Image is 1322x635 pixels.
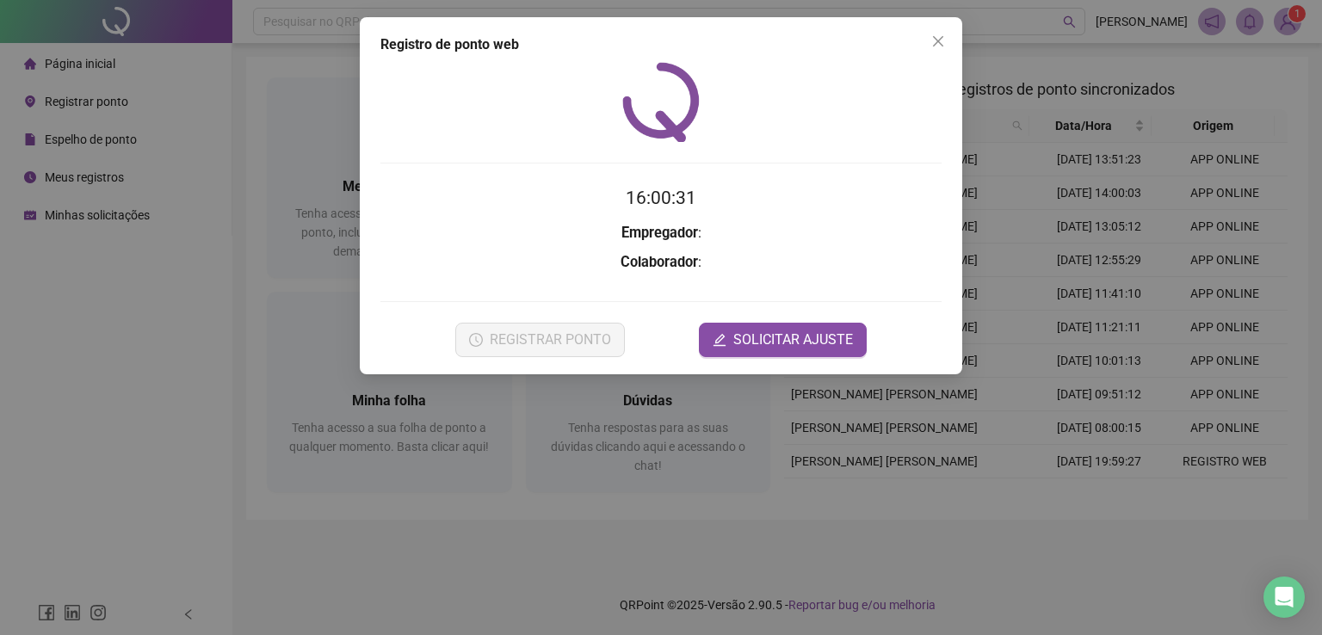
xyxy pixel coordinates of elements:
[621,225,698,241] strong: Empregador
[713,333,726,347] span: edit
[924,28,952,55] button: Close
[1263,576,1305,618] div: Open Intercom Messenger
[733,330,853,350] span: SOLICITAR AJUSTE
[380,251,942,274] h3: :
[455,323,625,357] button: REGISTRAR PONTO
[380,222,942,244] h3: :
[622,62,700,142] img: QRPoint
[621,254,698,270] strong: Colaborador
[931,34,945,48] span: close
[699,323,867,357] button: editSOLICITAR AJUSTE
[626,188,696,208] time: 16:00:31
[380,34,942,55] div: Registro de ponto web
